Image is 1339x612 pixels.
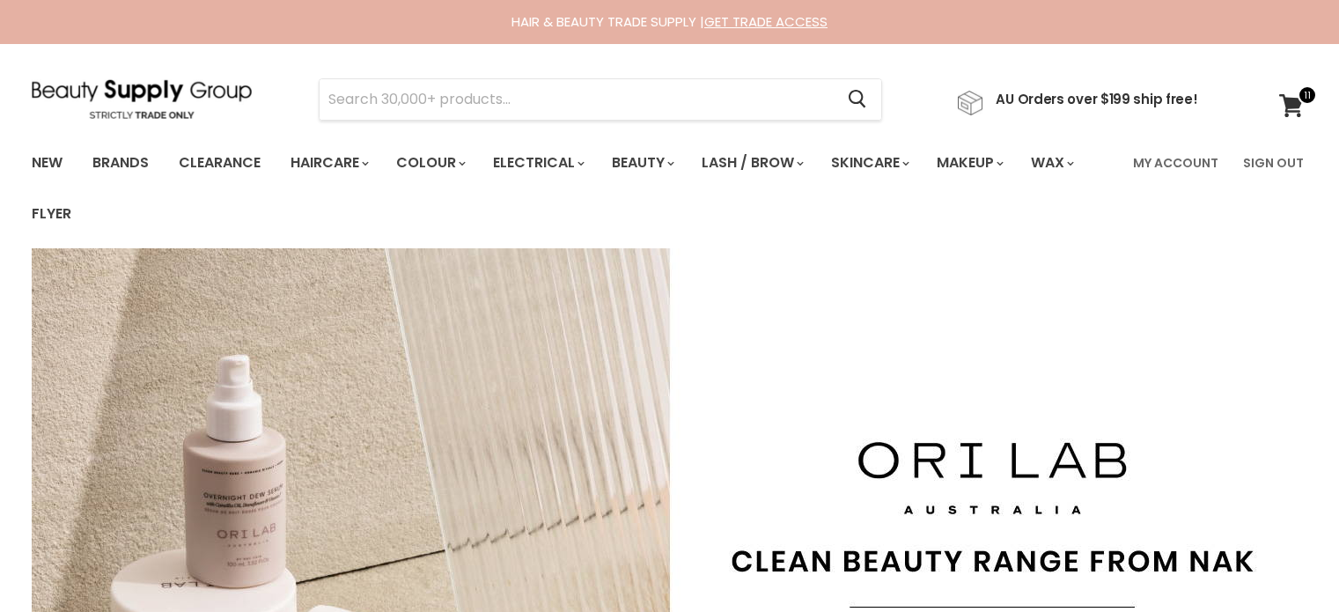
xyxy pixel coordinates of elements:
[1018,144,1085,181] a: Wax
[18,144,76,181] a: New
[599,144,685,181] a: Beauty
[18,137,1122,240] ul: Main menu
[383,144,476,181] a: Colour
[277,144,379,181] a: Haircare
[79,144,162,181] a: Brands
[704,12,828,31] a: GET TRADE ACCESS
[10,137,1330,240] nav: Main
[18,195,85,232] a: Flyer
[319,78,882,121] form: Product
[1232,144,1314,181] a: Sign Out
[818,144,920,181] a: Skincare
[923,144,1014,181] a: Makeup
[688,144,814,181] a: Lash / Brow
[480,144,595,181] a: Electrical
[1251,529,1321,594] iframe: Gorgias live chat messenger
[835,79,881,120] button: Search
[1122,144,1229,181] a: My Account
[10,13,1330,31] div: HAIR & BEAUTY TRADE SUPPLY |
[166,144,274,181] a: Clearance
[320,79,835,120] input: Search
